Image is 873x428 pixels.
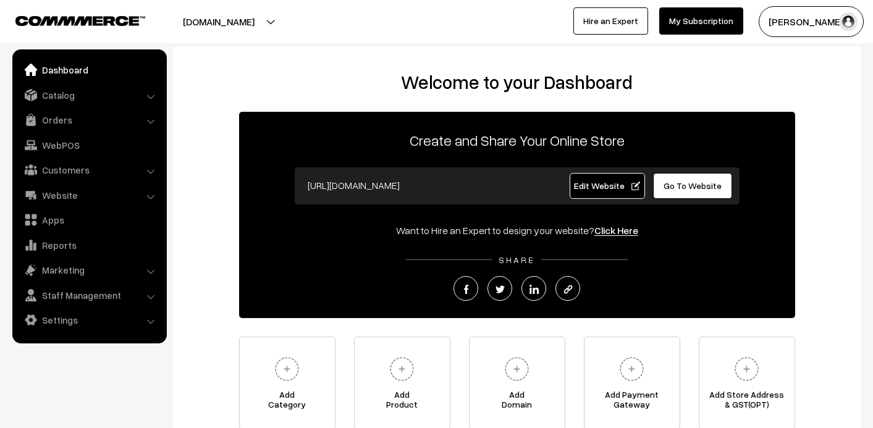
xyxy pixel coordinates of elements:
h2: Welcome to your Dashboard [185,71,848,93]
a: Hire an Expert [573,7,648,35]
a: Apps [15,209,162,231]
img: plus.svg [730,352,764,386]
a: Settings [15,309,162,331]
span: Add Domain [470,390,565,414]
a: Customers [15,159,162,181]
a: Marketing [15,259,162,281]
a: Click Here [594,224,638,237]
img: plus.svg [500,352,534,386]
a: Catalog [15,84,162,106]
button: [DOMAIN_NAME] [140,6,298,37]
span: Add Product [355,390,450,414]
img: plus.svg [385,352,419,386]
span: SHARE [492,254,541,265]
span: Edit Website [574,180,640,191]
span: Add Payment Gateway [584,390,680,414]
img: COMMMERCE [15,16,145,25]
a: WebPOS [15,134,162,156]
a: Staff Management [15,284,162,306]
span: Add Category [240,390,335,414]
p: Create and Share Your Online Store [239,129,795,151]
a: Orders [15,109,162,131]
a: Reports [15,234,162,256]
span: Add Store Address & GST(OPT) [699,390,795,414]
span: Go To Website [664,180,722,191]
a: Dashboard [15,59,162,81]
a: Edit Website [570,173,645,199]
a: My Subscription [659,7,743,35]
img: plus.svg [270,352,304,386]
img: plus.svg [615,352,649,386]
div: Want to Hire an Expert to design your website? [239,223,795,238]
button: [PERSON_NAME]… [759,6,864,37]
img: user [839,12,858,31]
a: Go To Website [653,173,733,199]
a: COMMMERCE [15,12,124,27]
a: Website [15,184,162,206]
